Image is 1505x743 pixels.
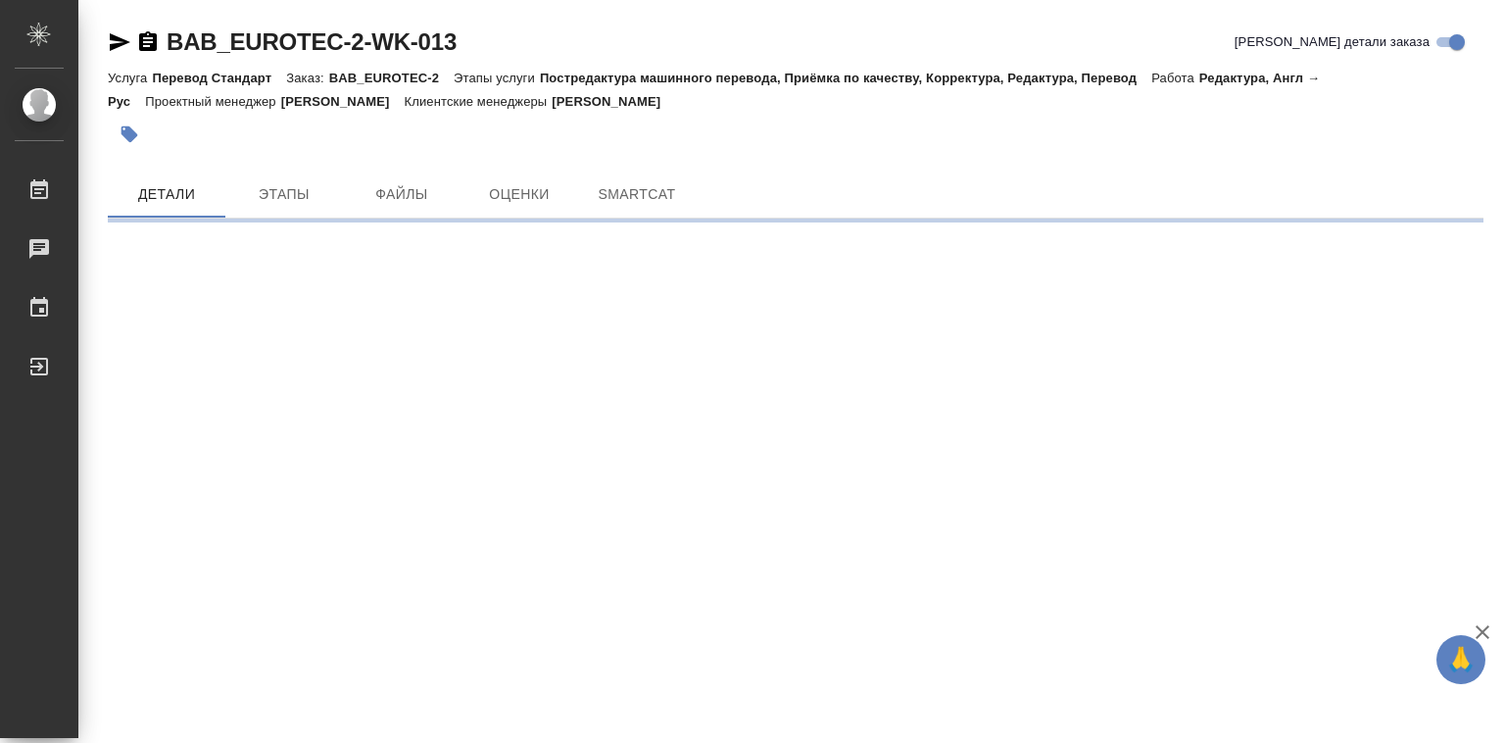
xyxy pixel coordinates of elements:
button: Скопировать ссылку [136,30,160,54]
a: BAB_EUROTEC-2-WK-013 [167,28,457,55]
p: Услуга [108,71,152,85]
span: SmartCat [590,182,684,207]
p: [PERSON_NAME] [552,94,675,109]
p: Этапы услуги [454,71,540,85]
span: Оценки [472,182,566,207]
p: Перевод Стандарт [152,71,286,85]
p: Проектный менеджер [145,94,280,109]
p: Клиентские менеджеры [405,94,553,109]
span: Детали [120,182,214,207]
p: Работа [1151,71,1199,85]
button: 🙏 [1436,635,1485,684]
span: Этапы [237,182,331,207]
p: [PERSON_NAME] [281,94,405,109]
span: 🙏 [1444,639,1478,680]
span: Файлы [355,182,449,207]
p: BAB_EUROTEC-2 [329,71,454,85]
button: Добавить тэг [108,113,151,156]
span: [PERSON_NAME] детали заказа [1235,32,1430,52]
p: Заказ: [286,71,328,85]
p: Постредактура машинного перевода, Приёмка по качеству, Корректура, Редактура, Перевод [540,71,1151,85]
button: Скопировать ссылку для ЯМессенджера [108,30,131,54]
